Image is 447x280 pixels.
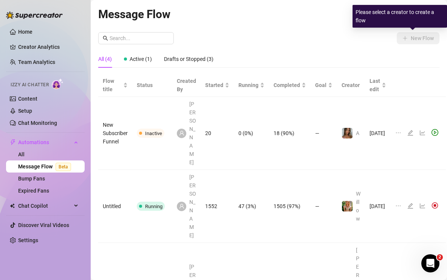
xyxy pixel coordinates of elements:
img: logo-BBDzfeDw.svg [6,11,63,19]
a: Expired Fans [18,188,49,194]
article: Message Flow [98,5,170,23]
span: ellipsis [395,130,401,136]
span: Willow [356,191,360,222]
a: Discover Viral Videos [18,222,69,228]
span: play-circle [432,129,438,136]
span: Chat Copilot [18,200,72,212]
span: Completed [274,81,300,89]
td: 1552 [201,170,234,243]
span: edit [407,130,413,136]
img: Willow [342,201,353,212]
td: — [311,170,337,243]
img: Chat Copilot [10,203,15,208]
td: 1505 (97%) [269,170,311,243]
iframe: Intercom live chat [421,254,439,272]
span: search [103,36,108,41]
span: Goal [315,81,326,89]
th: Flow title [98,74,132,97]
span: Automations [18,136,72,148]
td: 18 (90%) [269,97,311,170]
span: Started [205,81,223,89]
span: 2 [437,254,443,260]
img: AI Chatter [52,78,63,89]
td: 0 (0%) [234,97,269,170]
img: A [342,128,353,138]
span: Active (1) [130,56,152,62]
a: Team Analytics [18,59,55,65]
span: [PERSON_NAME] [189,100,196,166]
span: Beta [56,163,71,171]
a: Content [18,96,37,102]
th: Status [132,74,172,97]
th: Creator [337,74,365,97]
a: All [18,151,25,157]
input: Search... [110,34,169,42]
span: Running [145,204,162,209]
span: Flow title [103,77,122,93]
span: line-chart [419,203,425,209]
span: user [179,204,184,209]
img: svg%3e [432,202,438,209]
th: Goal [311,74,337,97]
span: Running [238,81,258,89]
span: A [356,130,359,136]
td: Untitled [98,170,132,243]
a: Chat Monitoring [18,120,57,126]
div: All (4) [98,55,112,63]
th: Created By [172,74,201,97]
button: New Flow [397,32,439,44]
td: 47 (3%) [234,170,269,243]
a: Home [18,29,32,35]
td: — [311,97,337,170]
td: [DATE] [365,170,391,243]
span: user [179,131,184,136]
a: Creator Analytics [18,41,79,53]
div: Please select a creator to create a flow [353,5,447,28]
a: Bump Fans [18,176,45,182]
td: 20 [201,97,234,170]
th: Running [234,74,269,97]
td: [DATE] [365,97,391,170]
a: Settings [18,237,38,243]
th: Last edit [365,74,391,97]
a: Message FlowBeta [18,163,74,170]
span: Last edit [370,77,380,93]
span: thunderbolt [10,139,16,145]
td: New Subscriber Funnel [98,97,132,170]
a: Setup [18,108,32,114]
span: line-chart [419,130,425,136]
span: Izzy AI Chatter [11,81,49,89]
span: ellipsis [395,203,401,209]
span: edit [407,203,413,209]
th: Completed [269,74,311,97]
div: Drafts or Stopped (3) [164,55,213,63]
span: Inactive [145,131,162,136]
span: [PERSON_NAME] [189,173,196,240]
th: Started [201,74,234,97]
